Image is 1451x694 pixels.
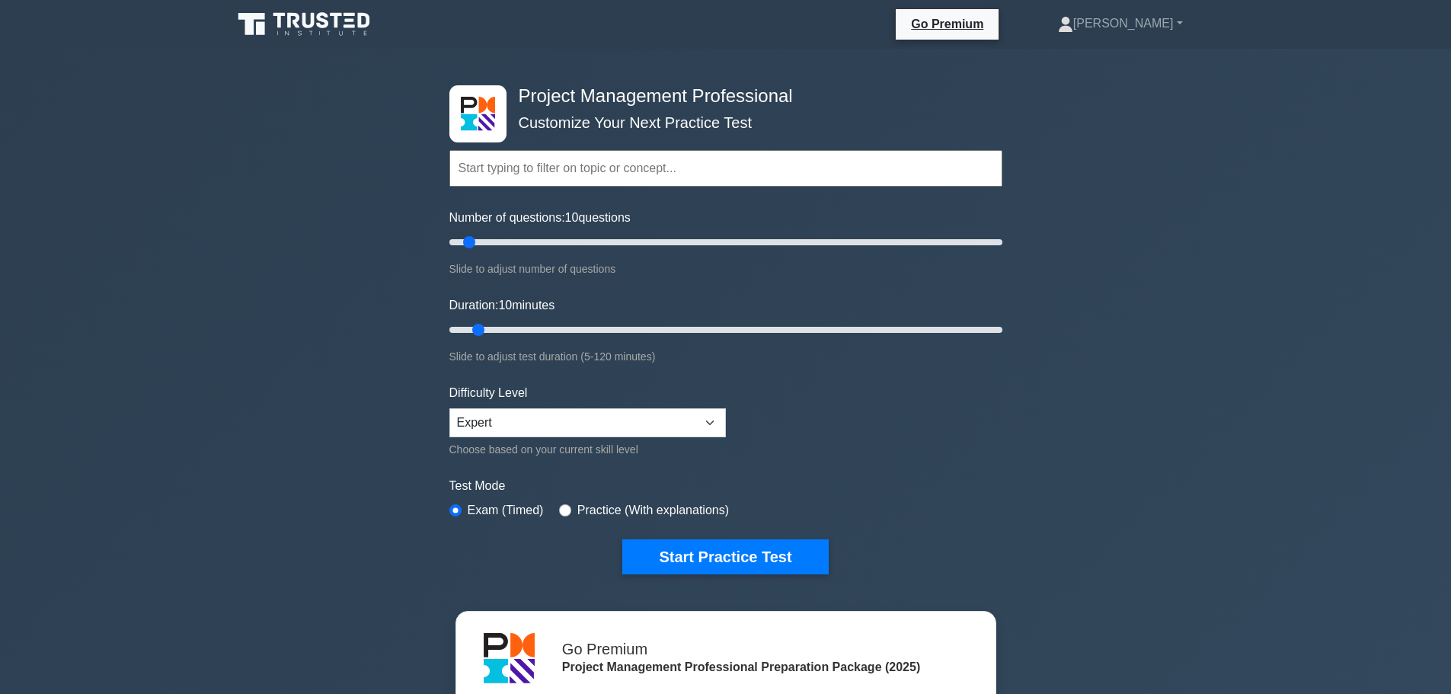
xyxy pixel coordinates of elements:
[577,501,729,520] label: Practice (With explanations)
[449,260,1002,278] div: Slide to adjust number of questions
[449,347,1002,366] div: Slide to adjust test duration (5-120 minutes)
[1021,8,1219,39] a: [PERSON_NAME]
[468,501,544,520] label: Exam (Timed)
[513,85,928,107] h4: Project Management Professional
[449,209,631,227] label: Number of questions: questions
[449,150,1002,187] input: Start typing to filter on topic or concept...
[498,299,512,312] span: 10
[622,539,828,574] button: Start Practice Test
[902,14,992,34] a: Go Premium
[449,384,528,402] label: Difficulty Level
[449,477,1002,495] label: Test Mode
[449,296,555,315] label: Duration: minutes
[565,211,579,224] span: 10
[449,440,726,459] div: Choose based on your current skill level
